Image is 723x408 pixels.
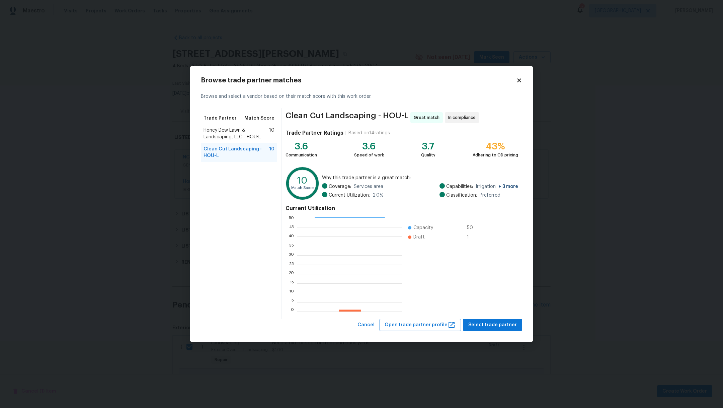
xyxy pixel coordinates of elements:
div: Communication [286,152,317,158]
span: Select trade partner [468,321,517,329]
text: 30 [289,253,294,257]
span: Current Utilization: [329,192,370,199]
text: 20 [289,272,294,276]
div: Based on 14 ratings [348,130,390,136]
span: Services area [354,183,383,190]
span: Preferred [480,192,500,199]
span: 10 [269,127,274,140]
span: 50 [467,224,478,231]
span: Open trade partner profile [385,321,456,329]
text: 45 [289,225,294,229]
span: Capacity [413,224,433,231]
span: Honey Dew Lawn & Landscaping, LLC - HOU-L [204,127,269,140]
text: 0 [291,309,294,313]
h4: Current Utilization [286,205,518,212]
text: 50 [289,215,294,219]
div: Adhering to OD pricing [473,152,518,158]
text: 25 [289,262,294,266]
span: Irrigation [476,183,518,190]
div: Quality [421,152,435,158]
span: 2.0 % [373,192,384,199]
span: Clean Cut Landscaping - HOU-L [286,112,408,123]
span: Match Score [244,115,274,122]
span: 10 [269,146,274,159]
button: Cancel [355,319,377,331]
div: Speed of work [354,152,384,158]
text: 10 [289,290,294,294]
text: 10 [297,176,308,185]
span: Classification: [446,192,477,199]
h4: Trade Partner Ratings [286,130,343,136]
button: Select trade partner [463,319,522,331]
text: 35 [289,244,294,248]
div: 3.6 [286,143,317,150]
text: 40 [288,234,294,238]
span: Great match [414,114,442,121]
div: 3.7 [421,143,435,150]
span: Why this trade partner is a great match: [322,175,518,181]
button: Open trade partner profile [379,319,461,331]
span: Draft [413,234,425,241]
div: 3.6 [354,143,384,150]
span: Clean Cut Landscaping - HOU-L [204,146,269,159]
h2: Browse trade partner matches [201,77,516,84]
div: | [343,130,348,136]
text: 15 [290,281,294,285]
text: Match Score [291,186,314,190]
div: 43% [473,143,518,150]
div: Browse and select a vendor based on their match score with this work order. [201,85,522,108]
span: Cancel [357,321,375,329]
text: 5 [292,300,294,304]
span: Coverage: [329,183,351,190]
span: 1 [467,234,478,241]
span: In compliance [448,114,478,121]
span: Capabilities: [446,183,473,190]
span: + 3 more [498,184,518,189]
span: Trade Partner [204,115,237,122]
